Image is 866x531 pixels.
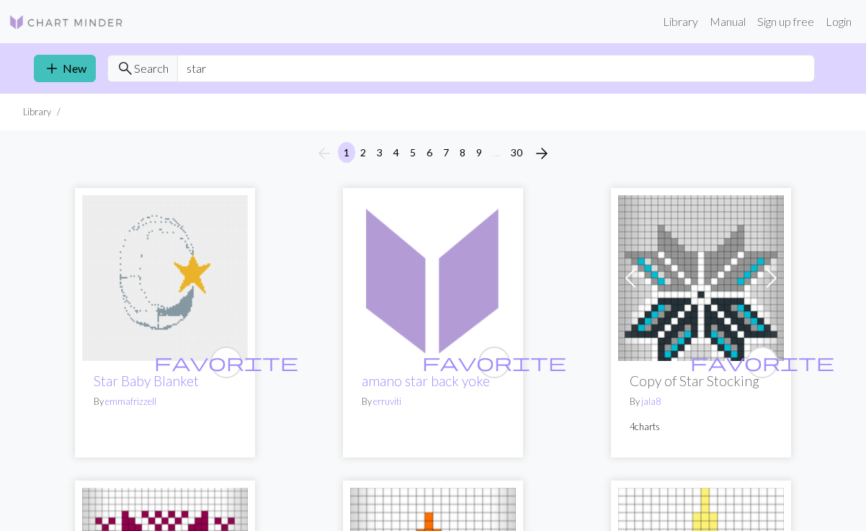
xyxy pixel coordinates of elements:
[404,142,421,163] button: 5
[154,348,298,377] i: favourite
[505,142,528,163] button: 30
[690,351,834,373] span: favorite
[630,372,772,389] h2: Copy of Star Stocking
[105,396,156,407] a: emmafrizzell
[117,58,134,79] span: search
[371,142,388,163] button: 3
[704,7,751,36] a: Manual
[43,58,61,79] span: add
[373,396,401,407] a: erruviti
[533,143,550,164] span: arrow_forward
[23,105,51,119] li: Library
[362,395,504,409] p: By
[421,142,438,163] button: 6
[751,7,820,36] a: Sign up free
[437,142,455,163] button: 7
[388,142,405,163] button: 4
[9,14,124,31] img: Logo
[820,7,857,36] a: Login
[527,142,556,165] button: Next
[746,347,778,378] button: favourite
[350,195,516,361] img: amano star back yoke
[310,142,556,165] nav: Page navigation
[210,347,242,378] button: favourite
[94,395,236,409] p: By
[618,195,784,361] img: Star Stocking V3
[630,395,772,409] p: By
[350,269,516,283] a: amano star back yoke
[82,269,248,283] a: Star Baby Blanket
[94,372,199,389] a: Star Baby Blanket
[82,195,248,361] img: Star Baby Blanket
[422,348,566,377] i: favourite
[618,269,784,283] a: Star Stocking V3
[478,347,510,378] button: favourite
[34,55,96,82] a: New
[134,60,169,77] span: Search
[454,142,471,163] button: 8
[354,142,372,163] button: 2
[154,351,298,373] span: favorite
[362,372,490,389] a: amano star back yoke
[657,7,704,36] a: Library
[690,348,834,377] i: favourite
[422,351,566,373] span: favorite
[630,420,772,434] p: 4 charts
[338,142,355,163] button: 1
[641,396,661,407] a: jala8
[533,145,550,162] i: Next
[470,142,488,163] button: 9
